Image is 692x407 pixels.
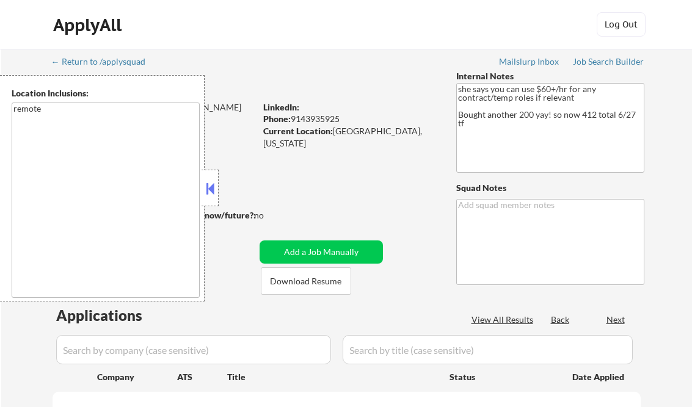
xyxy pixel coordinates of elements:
strong: LinkedIn: [263,102,299,112]
div: Status [450,366,555,387]
div: no [254,209,289,222]
div: Date Applied [572,371,626,383]
a: ← Return to /applysquad [51,57,157,69]
input: Search by title (case sensitive) [343,335,633,364]
div: Internal Notes [456,70,644,82]
div: Back [551,314,570,326]
strong: Current Location: [263,126,333,136]
a: Mailslurp Inbox [499,57,560,69]
div: 9143935925 [263,113,436,125]
div: Title [227,371,438,383]
div: Location Inclusions: [12,87,200,99]
a: Job Search Builder [573,57,644,69]
div: View All Results [472,314,537,326]
div: Company [97,371,177,383]
button: Download Resume [261,267,351,295]
button: Add a Job Manually [260,240,383,264]
div: Next [606,314,626,326]
div: Applications [56,308,177,323]
div: Job Search Builder [573,57,644,66]
button: Log Out [597,12,646,37]
div: ← Return to /applysquad [51,57,157,66]
div: Mailslurp Inbox [499,57,560,66]
div: ApplyAll [53,15,125,35]
strong: Phone: [263,113,291,124]
input: Search by company (case sensitive) [56,335,331,364]
div: Squad Notes [456,182,644,194]
div: [GEOGRAPHIC_DATA], [US_STATE] [263,125,436,149]
div: ATS [177,371,227,383]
